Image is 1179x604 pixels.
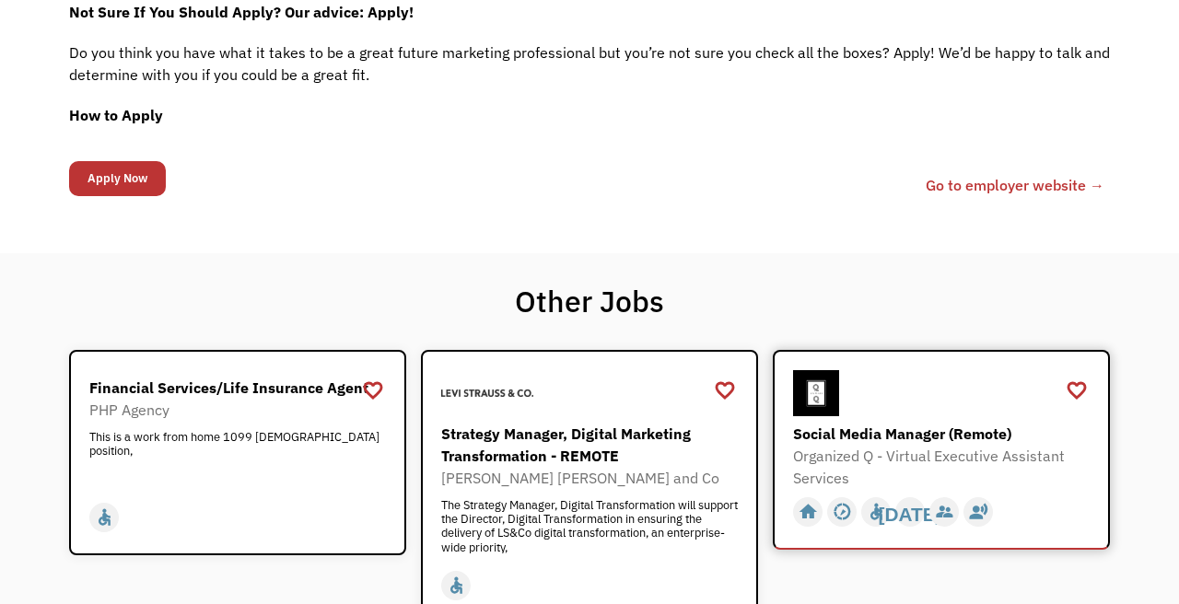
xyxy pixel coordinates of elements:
[447,572,466,599] div: accessible
[773,350,1110,550] a: Organized Q - Virtual Executive Assistant ServicesSocial Media Manager (Remote)Organized Q - Virt...
[89,430,391,485] div: This is a work from home 1099 [DEMOGRAPHIC_DATA] position,
[69,43,1110,84] span: Do you think you have what it takes to be a great future marketing professional but you’re not su...
[1066,377,1088,404] a: favorite_border
[793,445,1094,489] div: Organized Q - Virtual Executive Assistant Services
[69,3,414,21] strong: Not Sure If You Should Apply? Our advice: Apply!
[441,498,742,553] div: The Strategy Manager, Digital Transformation will support the Director, Digital Transformation in...
[89,377,391,399] div: Financial Services/Life Insurance Agent
[441,423,742,467] div: Strategy Manager, Digital Marketing Transformation - REMOTE
[69,350,406,555] a: PHP AgencyFinancial Services/Life Insurance AgentPHP AgencyThis is a work from home 1099 [DEMOGRA...
[95,504,114,531] div: accessible
[714,377,736,404] a: favorite_border
[926,174,1104,196] a: Go to employer website →
[969,498,988,526] div: record_voice_over
[799,498,818,526] div: home
[879,498,942,526] div: [DATE]
[935,498,954,526] div: supervisor_account
[793,423,1094,445] div: Social Media Manager (Remote)
[441,370,533,416] img: Levi Strauss and Co
[867,498,886,526] div: accessible
[793,370,839,416] img: Organized Q - Virtual Executive Assistant Services
[69,157,166,201] form: Email Form
[441,467,742,489] div: [PERSON_NAME] [PERSON_NAME] and Co
[69,106,163,124] strong: How to Apply
[833,498,852,526] div: slow_motion_video
[89,399,391,421] div: PHP Agency
[69,161,166,196] input: Apply Now
[362,377,384,404] a: favorite_border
